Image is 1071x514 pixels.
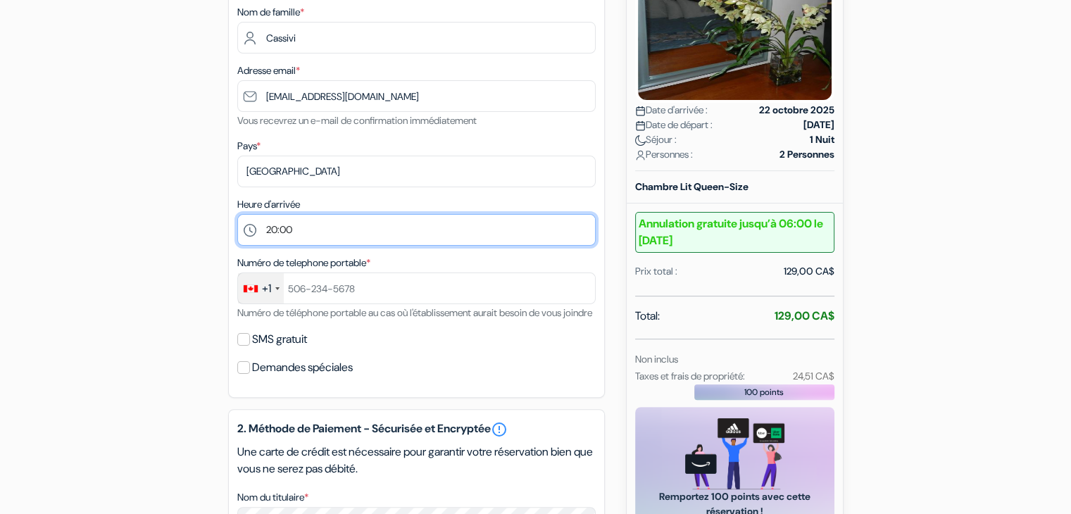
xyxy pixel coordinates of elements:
label: Nom de famille [237,5,304,20]
div: 129,00 CA$ [784,264,834,279]
strong: [DATE] [803,118,834,132]
strong: 1 Nuit [810,132,834,147]
input: Entrer adresse e-mail [237,80,596,112]
div: Prix total : [635,264,677,279]
strong: 22 octobre 2025 [759,103,834,118]
span: Date de départ : [635,118,713,132]
b: Chambre Lit Queen-Size [635,180,749,193]
strong: 129,00 CA$ [775,308,834,323]
input: 506-234-5678 [237,272,596,304]
img: user_icon.svg [635,150,646,161]
b: Annulation gratuite jusqu’à 06:00 le [DATE] [635,212,834,253]
label: Heure d'arrivée [237,197,300,212]
small: Vous recevrez un e-mail de confirmation immédiatement [237,114,477,127]
label: Numéro de telephone portable [237,256,370,270]
label: Adresse email [237,63,300,78]
img: moon.svg [635,135,646,146]
small: Numéro de téléphone portable au cas où l'établissement aurait besoin de vous joindre [237,306,592,319]
span: Personnes : [635,147,693,162]
p: Une carte de crédit est nécessaire pour garantir votre réservation bien que vous ne serez pas déb... [237,444,596,477]
small: Non inclus [635,353,678,365]
strong: 2 Personnes [779,147,834,162]
img: gift_card_hero_new.png [685,418,784,489]
a: error_outline [491,421,508,438]
img: calendar.svg [635,106,646,116]
small: 24,51 CA$ [792,370,834,382]
img: calendar.svg [635,120,646,131]
label: Nom du titulaire [237,490,308,505]
input: Entrer le nom de famille [237,22,596,54]
small: Taxes et frais de propriété: [635,370,745,382]
span: Date d'arrivée : [635,103,708,118]
span: Total: [635,308,660,325]
div: +1 [262,280,271,297]
label: SMS gratuit [252,330,307,349]
label: Pays [237,139,261,153]
span: 100 points [744,386,784,399]
span: Séjour : [635,132,677,147]
div: Canada: +1 [238,273,284,303]
h5: 2. Méthode de Paiement - Sécurisée et Encryptée [237,421,596,438]
label: Demandes spéciales [252,358,353,377]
